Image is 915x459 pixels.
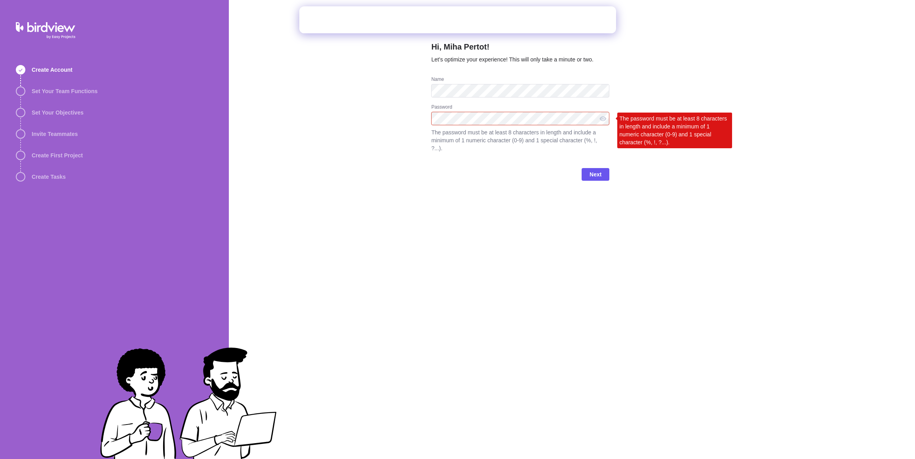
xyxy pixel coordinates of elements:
[32,87,97,95] span: Set Your Team Functions
[431,104,609,112] div: Password
[32,130,78,138] span: Invite Teammates
[32,173,66,181] span: Create Tasks
[590,170,601,179] span: Next
[582,168,609,181] span: Next
[431,56,594,63] span: Let’s optimize your experience! This will only take a minute or two.
[431,41,609,55] h2: Hi, Miha Pertot!
[32,66,72,74] span: Create Account
[299,6,616,33] iframe: Intercom live chat banner
[32,109,84,117] span: Set Your Objectives
[431,128,609,152] span: The password must be at least 8 characters in length and include a minimum of 1 numeric character...
[431,76,609,84] div: Name
[617,113,732,148] div: The password must be at least 8 characters in length and include a minimum of 1 numeric character...
[32,151,83,159] span: Create First Project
